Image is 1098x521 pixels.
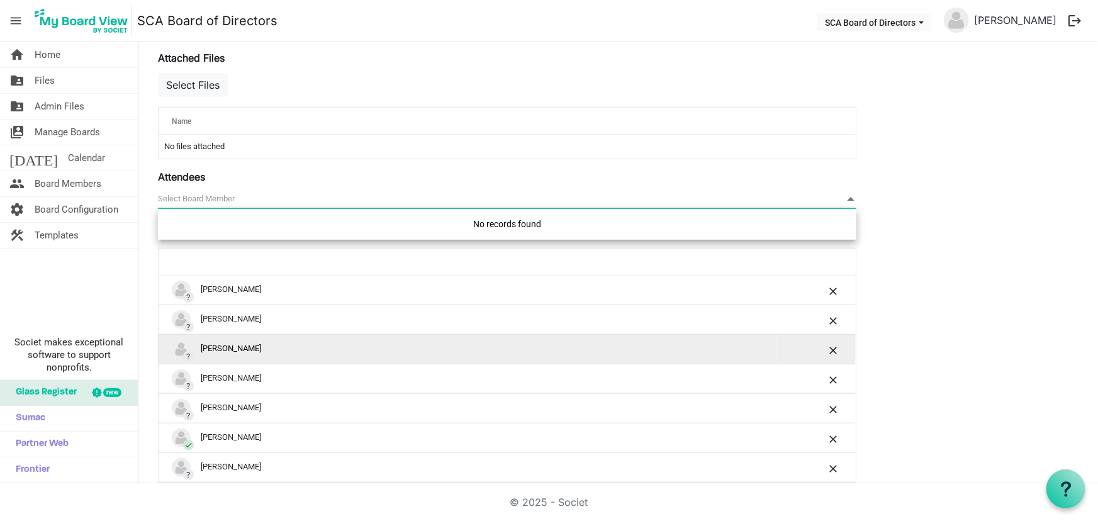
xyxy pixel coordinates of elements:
[9,42,25,67] span: home
[183,381,194,391] span: ?
[159,452,777,482] td: ?Shawneen Inglis is template cell column header
[158,73,228,97] button: Select Files
[825,340,843,358] button: Remove
[172,281,764,300] div: [PERSON_NAME]
[777,364,856,393] td: is Command column column header
[172,458,191,477] img: no-profile-picture.svg
[159,334,777,364] td: ?Laura Gibson is template cell column header
[35,42,60,67] span: Home
[9,145,58,171] span: [DATE]
[172,281,191,300] img: no-profile-picture.svg
[172,369,191,388] img: no-profile-picture.svg
[777,305,856,334] td: is Command column column header
[159,423,777,452] td: checkNikki Wilson is template cell column header
[1062,8,1088,34] button: logout
[9,406,45,431] span: Sumac
[969,8,1062,33] a: [PERSON_NAME]
[183,351,194,362] span: ?
[31,5,137,36] a: My Board View Logo
[35,197,118,222] span: Board Configuration
[172,429,764,447] div: [PERSON_NAME]
[777,276,856,305] td: is Command column column header
[172,458,764,477] div: [PERSON_NAME]
[183,292,194,303] span: ?
[158,50,225,65] label: Attached Files
[777,452,856,482] td: is Command column column header
[172,117,191,126] span: Name
[172,399,191,418] img: no-profile-picture.svg
[172,369,764,388] div: [PERSON_NAME]
[825,400,843,417] button: Remove
[137,8,277,33] a: SCA Board of Directors
[825,370,843,388] button: Remove
[183,410,194,421] span: ?
[9,432,69,457] span: Partner Web
[172,340,191,359] img: no-profile-picture.svg
[172,340,764,359] div: [PERSON_NAME]
[777,423,856,452] td: is Command column column header
[158,209,856,240] div: No records found
[777,393,856,423] td: is Command column column header
[35,94,84,119] span: Admin Files
[6,336,132,374] span: Societ makes exceptional software to support nonprofits.
[159,364,777,393] td: ?Marian Hardy is template cell column header
[103,388,121,397] div: new
[159,305,777,334] td: ?Jesse Young is template cell column header
[35,223,79,248] span: Templates
[944,8,969,33] img: no-profile-picture.svg
[9,68,25,93] span: folder_shared
[9,380,77,405] span: Glass Register
[825,311,843,328] button: Remove
[9,197,25,222] span: settings
[777,334,856,364] td: is Command column column header
[35,68,55,93] span: Files
[172,399,764,418] div: [PERSON_NAME]
[825,429,843,447] button: Remove
[31,5,132,36] img: My Board View Logo
[825,459,843,476] button: Remove
[159,135,856,159] td: No files attached
[825,281,843,299] button: Remove
[183,440,194,451] span: check
[35,120,100,145] span: Manage Boards
[68,145,105,171] span: Calendar
[510,496,588,508] a: © 2025 - Societ
[172,429,191,447] img: no-profile-picture.svg
[9,457,50,483] span: Frontier
[9,223,25,248] span: construction
[172,310,191,329] img: no-profile-picture.svg
[817,13,932,31] button: SCA Board of Directors dropdownbutton
[159,393,777,423] td: ?Monica Kriese is template cell column header
[4,9,28,33] span: menu
[9,94,25,119] span: folder_shared
[35,171,101,196] span: Board Members
[183,322,194,332] span: ?
[159,276,777,305] td: ?Brenda Blackstock is template cell column header
[183,469,194,480] span: ?
[158,169,205,184] label: Attendees
[172,310,764,329] div: [PERSON_NAME]
[9,120,25,145] span: switch_account
[9,171,25,196] span: people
